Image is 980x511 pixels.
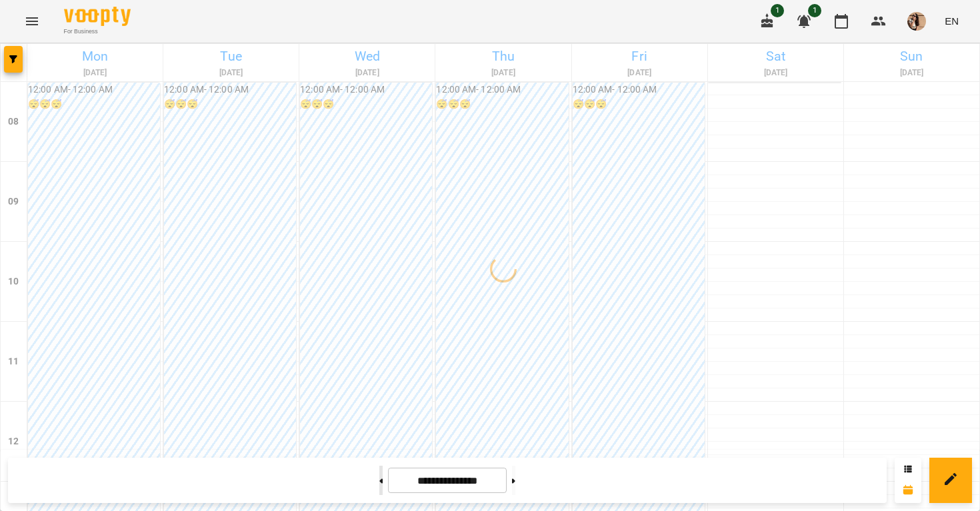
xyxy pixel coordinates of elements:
[29,46,161,67] h6: Mon
[164,83,296,97] h6: 12:00 AM - 12:00 AM
[437,46,569,67] h6: Thu
[300,83,432,97] h6: 12:00 AM - 12:00 AM
[165,46,297,67] h6: Tue
[28,97,160,112] h6: 😴😴😴
[573,83,705,97] h6: 12:00 AM - 12:00 AM
[165,67,297,79] h6: [DATE]
[300,97,432,112] h6: 😴😴😴
[437,67,569,79] h6: [DATE]
[945,14,959,28] span: EN
[29,67,161,79] h6: [DATE]
[846,67,977,79] h6: [DATE]
[8,434,19,449] h6: 12
[436,83,568,97] h6: 12:00 AM - 12:00 AM
[64,7,131,26] img: Voopty Logo
[808,4,821,17] span: 1
[710,46,841,67] h6: Sat
[28,83,160,97] h6: 12:00 AM - 12:00 AM
[8,274,19,289] h6: 10
[8,354,19,369] h6: 11
[164,97,296,112] h6: 😴😴😴
[846,46,977,67] h6: Sun
[907,12,926,31] img: da26dbd3cedc0bbfae66c9bd16ef366e.jpeg
[939,9,964,33] button: EN
[64,27,131,36] span: For Business
[301,67,433,79] h6: [DATE]
[710,67,841,79] h6: [DATE]
[301,46,433,67] h6: Wed
[771,4,784,17] span: 1
[16,5,48,37] button: Menu
[8,115,19,129] h6: 08
[436,97,568,112] h6: 😴😴😴
[573,97,705,112] h6: 😴😴😴
[574,46,705,67] h6: Fri
[574,67,705,79] h6: [DATE]
[8,195,19,209] h6: 09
